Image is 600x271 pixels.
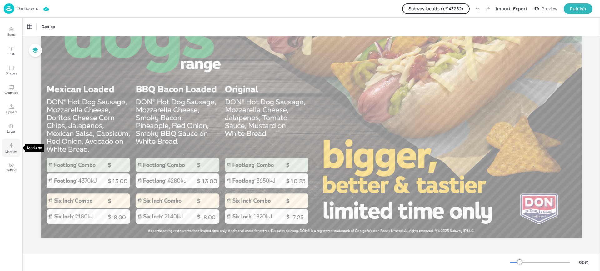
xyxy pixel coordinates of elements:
img: logo-86c26b7e.jpg [4,3,14,14]
span: 13.00 [112,178,127,185]
span: 8.00 [114,214,126,221]
div: Export [513,5,527,12]
span: 7.25 [293,214,303,221]
p: Dashboard [17,6,38,11]
div: Publish [570,5,586,12]
div: 90 % [576,259,591,266]
div: Import [496,5,511,12]
label: Undo (Ctrl + Z) [472,3,483,14]
div: Preview [542,5,557,12]
span: 8.00 [203,214,216,221]
button: Publish [564,3,592,14]
span: Resize [40,23,56,30]
span: 13.00 [202,178,217,185]
div: Modules [25,144,44,152]
button: Subway location (#43262) [402,3,470,14]
span: 10.25 [291,178,306,185]
label: Redo (Ctrl + Y) [483,3,493,14]
button: Preview [530,4,561,13]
